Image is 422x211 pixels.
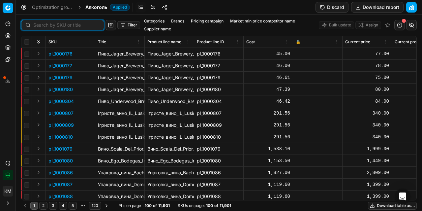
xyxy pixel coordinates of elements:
button: Pricing campaign [188,17,226,25]
div: pl_1000810 [197,134,241,140]
span: Current price [345,39,370,45]
div: Пиво_Jager_Brewery_Дідич_Потоцький_світле_4.2%_0.5_л_з/б [147,74,191,81]
p: Вино_Scala_Dei_Prior_DOC_Priorat_червоне_сухе_0.75_л [98,146,142,152]
button: Download report [351,2,404,13]
p: Ігристе_вино_IL_Lusio_Cava_біле_брют_0.75_л [98,110,142,117]
strong: of [153,203,157,208]
div: 1,119.60 [246,181,290,188]
span: SKU [48,39,57,45]
div: 45.00 [246,51,290,57]
strong: 11,901 [158,203,170,208]
div: pl_1000180 [197,86,241,93]
button: Assign [355,21,381,29]
button: pl_1000176 [48,51,73,57]
button: Download table as... [368,202,417,210]
div: 340.00 [345,122,389,128]
button: pl_1000810 [48,134,73,140]
button: 120 [89,202,101,210]
button: Expand [35,97,43,105]
div: Упаковка_вина_Domodo_Negroamaro_Puglia_IGP_Puglia_червоне_сухе_4.5_л_(0.75_л_х_6_шт.) [147,193,191,200]
button: Expand [35,168,43,176]
div: pl_1000179 [197,74,241,81]
button: Go to next page [103,202,110,210]
button: pl_1001080 [48,158,73,164]
button: 3 [49,202,57,210]
button: Expand [35,145,43,153]
p: Вино_Ego_Bodegas_Infinito_2012_DOP_Jumilla_червоне_сухе_0.75_л [98,158,142,164]
div: 47.39 [246,86,290,93]
span: Product line ID [197,39,224,45]
button: pl_1000179 [48,74,73,81]
button: pl_1000177 [48,62,72,69]
div: Вино_Scala_Dei_Prior_DOC_Priorat_червоне_сухе_0.75_л [147,146,191,152]
div: Вино_Ego_Bodegas_Infinito_2012_DOP_Jumilla_червоне_сухе_0.75_л [147,158,191,164]
button: Expand [35,85,43,93]
p: pl_1000304 [48,98,74,105]
span: Алкоголь [85,4,107,11]
button: Expand [35,157,43,164]
button: Discard [316,2,348,13]
div: 46.61 [246,74,290,81]
div: pl_1001087 [197,181,241,188]
div: pl_1000177 [197,62,241,69]
div: Ігристе_вино_IL_Lusio_Cava_Nature_біле_брют_натюр_0.75_л [147,134,191,140]
button: 1 [30,202,38,210]
div: pl_1000809 [197,122,241,128]
div: 291.56 [246,110,290,117]
div: 291.56 [246,134,290,140]
button: Supplier name [141,25,174,33]
div: 1,119.60 [246,193,290,200]
strong: 100 [145,203,152,208]
span: Product line name [147,39,181,45]
p: Ігристе_вино_IL_Lusio_Cava_Nature_біле_брют_натюр_0.75_л [98,134,142,140]
div: Упаковка_вина_Domodo_Chardonnay_Puglia_IGP_Puglia_біле_сухе_4.5_л_(0.75_л_х_6_шт.) [147,181,191,188]
button: Expand [35,109,43,117]
span: АлкогольApplied [85,4,130,11]
p: Упаковка_вина_Domodo_Chardonnay_Puglia_IGP_Puglia_біле_сухе_4.5_л_(0.75_л_х_6_шт.) [98,181,142,188]
button: 4 [59,202,67,210]
p: Пиво_Jager_Brewery_Солодка_Юзефа_напівтемне_4.5%_0.5_л_з/б [98,62,142,69]
button: Filter [117,21,140,29]
div: pl_1000304 [197,98,241,105]
div: 1,399.00 [345,193,389,200]
button: pl_1000809 [48,122,74,128]
div: 291.56 [246,122,290,128]
p: Пиво_Jager_Brewery_Франкель_світле_4.2%_0.5_л_з/б [98,51,142,57]
span: 🔒 [296,39,301,45]
button: pl_1001086 [48,169,73,176]
button: pl_1001087 [48,181,73,188]
div: : [118,203,170,208]
button: Categories [141,17,167,25]
div: 340.00 [345,134,389,140]
nav: breadcrumb [32,4,130,11]
div: 1,999.00 [345,146,389,152]
p: pl_1001079 [48,146,73,152]
p: Пиво_Jager_Brewery_Богемний_Міцик_світле_5.1%_0.5_л_з/б [98,86,142,93]
div: pl_1001088 [197,193,241,200]
button: 2 [39,202,47,210]
div: pl_1001086 [197,169,241,176]
button: Bulk update [319,21,354,29]
div: Пиво_Jager_Brewery_Солодка_Юзефа_напівтемне_4.5%_0.5_л_з/б [147,62,191,69]
button: Expand [35,192,43,200]
strong: of [214,203,218,208]
div: 1,449.00 [345,158,389,164]
div: 2,809.00 [345,169,389,176]
button: Expand [35,121,43,129]
div: 46.42 [246,98,290,105]
div: pl_1000807 [197,110,241,117]
div: Open Intercom Messenger [395,189,410,204]
div: pl_1001079 [197,146,241,152]
button: pl_1000180 [48,86,73,93]
p: pl_1000807 [48,110,74,117]
div: Ігристе_вино_IL_Lusio_Cava_біле_брют_0.75_л [147,110,191,117]
div: Пиво_Jager_Brewery_Богемний_Міцик_світле_5.1%_0.5_л_з/б [147,86,191,93]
